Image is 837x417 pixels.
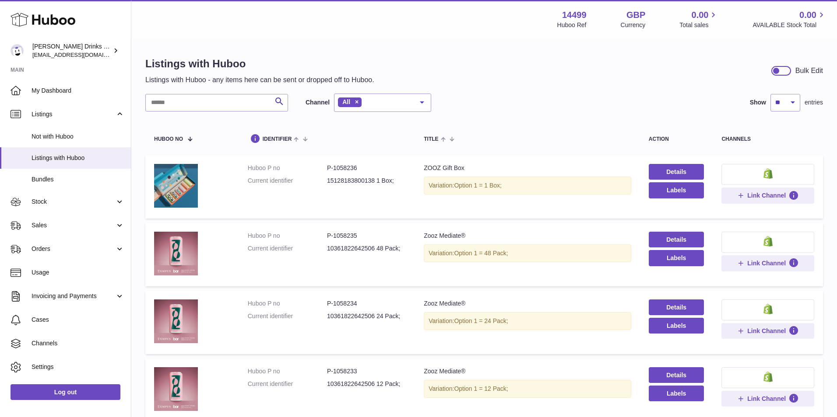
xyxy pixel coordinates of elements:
span: entries [805,98,823,107]
span: Option 1 = 1 Box; [454,182,502,189]
span: Total sales [679,21,718,29]
span: Link Channel [747,259,786,267]
p: Listings with Huboo - any items here can be sent or dropped off to Huboo. [145,75,374,85]
span: Link Channel [747,327,786,335]
div: Zooz Mediate® [424,367,631,375]
div: Bulk Edit [795,66,823,76]
a: Details [649,367,704,383]
div: Zooz Mediate® [424,232,631,240]
span: Cases [32,316,124,324]
strong: GBP [626,9,645,21]
span: AVAILABLE Stock Total [753,21,826,29]
label: Show [750,98,766,107]
span: Link Channel [747,191,786,199]
h1: Listings with Huboo [145,57,374,71]
span: Bundles [32,175,124,184]
a: 0.00 AVAILABLE Stock Total [753,9,826,29]
img: internalAdmin-14499@internal.huboo.com [11,44,24,57]
div: Variation: [424,312,631,330]
div: ZOOZ Gift Box [424,164,631,172]
span: Huboo no [154,136,183,142]
div: Variation: [424,244,631,262]
span: Listings [32,110,115,118]
span: Invoicing and Payments [32,292,115,300]
dd: P-1058235 [327,232,406,240]
dt: Current identifier [248,244,327,253]
span: Option 1 = 24 Pack; [454,317,508,324]
a: 0.00 Total sales [679,9,718,29]
label: Channel [306,98,330,107]
button: Labels [649,386,704,401]
dd: 10361822642506 12 Pack; [327,380,406,388]
span: 0.00 [692,9,709,21]
div: Variation: [424,177,631,195]
img: shopify-small.png [763,236,773,247]
span: Orders [32,245,115,253]
a: Details [649,164,704,180]
img: shopify-small.png [763,304,773,314]
a: Details [649,299,704,315]
button: Labels [649,250,704,266]
span: Listings with Huboo [32,154,124,162]
dt: Current identifier [248,380,327,388]
dd: P-1058233 [327,367,406,375]
img: Zooz Mediate® [154,367,198,411]
button: Link Channel [721,391,814,407]
span: Option 1 = 48 Pack; [454,250,508,257]
dt: Huboo P no [248,164,327,172]
span: Settings [32,363,124,371]
span: All [342,98,350,105]
div: [PERSON_NAME] Drinks LTD (t/a Zooz) [32,42,111,59]
img: Zooz Mediate® [154,232,198,275]
span: Link Channel [747,395,786,403]
div: Currency [621,21,646,29]
button: Link Channel [721,188,814,203]
img: ZOOZ Gift Box [154,164,198,208]
dt: Huboo P no [248,232,327,240]
button: Link Channel [721,323,814,339]
span: Channels [32,339,124,347]
div: action [649,136,704,142]
span: Usage [32,268,124,277]
button: Labels [649,318,704,334]
dd: 10361822642506 48 Pack; [327,244,406,253]
dd: 15128183800138 1 Box; [327,177,406,185]
span: My Dashboard [32,87,124,95]
button: Link Channel [721,255,814,271]
img: Zooz Mediate® [154,299,198,343]
dd: P-1058236 [327,164,406,172]
div: Zooz Mediate® [424,299,631,308]
dt: Current identifier [248,312,327,320]
div: channels [721,136,814,142]
div: Variation: [424,380,631,398]
span: 0.00 [799,9,816,21]
dt: Current identifier [248,177,327,185]
span: Option 1 = 12 Pack; [454,385,508,392]
span: Stock [32,198,115,206]
dd: 10361822642506 24 Pack; [327,312,406,320]
dt: Huboo P no [248,299,327,308]
dt: Huboo P no [248,367,327,375]
img: shopify-small.png [763,168,773,179]
span: [EMAIL_ADDRESS][DOMAIN_NAME] [32,51,129,58]
span: Not with Huboo [32,132,124,141]
dd: P-1058234 [327,299,406,308]
span: title [424,136,438,142]
a: Details [649,232,704,247]
span: identifier [263,136,292,142]
a: Log out [11,384,120,400]
button: Labels [649,182,704,198]
strong: 14499 [562,9,587,21]
img: shopify-small.png [763,372,773,382]
div: Huboo Ref [557,21,587,29]
span: Sales [32,221,115,229]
